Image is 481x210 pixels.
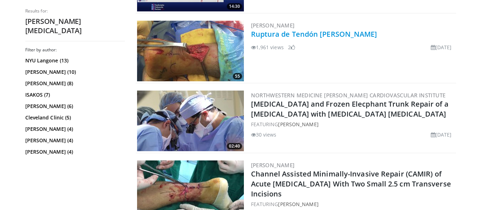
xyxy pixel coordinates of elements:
span: 55 [233,73,242,80]
a: Cleveland Clinic (5) [25,114,123,121]
li: 1,961 views [251,43,284,51]
a: Channel Assisted Minimally-Invasive Repair (CAMIR) of Acute [MEDICAL_DATA] With Two Small 2.5 cm ... [251,169,451,199]
a: NYU Langone (13) [25,57,123,64]
li: [DATE] [431,131,452,138]
a: [PERSON_NAME] (4) [25,137,123,144]
img: baf8d8a1-ac1a-4e4b-aa70-ec9854c0e5ca.300x170_q85_crop-smart_upscale.jpg [137,21,244,81]
a: [PERSON_NAME] (6) [25,103,123,110]
a: [PERSON_NAME] [278,121,318,128]
p: Results for: [25,8,125,14]
img: d34fbde0-f0f9-4dd9-899a-6fef63ad6ebf.300x170_q85_crop-smart_upscale.jpg [137,91,244,151]
span: 14:30 [227,3,242,10]
h2: [PERSON_NAME] [MEDICAL_DATA] [25,17,125,35]
a: [MEDICAL_DATA] and Frozen Elecphant Trunk Repair of a [MEDICAL_DATA] with [MEDICAL_DATA] [MEDICAL... [251,99,449,119]
a: 02:40 [137,91,244,151]
li: [DATE] [431,43,452,51]
a: [PERSON_NAME] [251,22,295,29]
a: [PERSON_NAME] (4) [25,148,123,155]
a: ISAKOS (7) [25,91,123,98]
h3: Filter by author: [25,47,125,53]
a: [PERSON_NAME] (10) [25,68,123,76]
a: 55 [137,21,244,81]
a: [PERSON_NAME] [278,201,318,208]
a: [PERSON_NAME] [251,162,295,169]
div: FEATURING [251,200,455,208]
li: 30 views [251,131,277,138]
span: 02:40 [227,143,242,149]
a: Northwestern Medicine [PERSON_NAME] Cardiovascular Institute [251,92,446,99]
a: [PERSON_NAME] (8) [25,80,123,87]
a: Ruptura de Tendón [PERSON_NAME] [251,29,377,39]
li: 2 [288,43,295,51]
a: [PERSON_NAME] (4) [25,126,123,133]
div: FEATURING [251,121,455,128]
